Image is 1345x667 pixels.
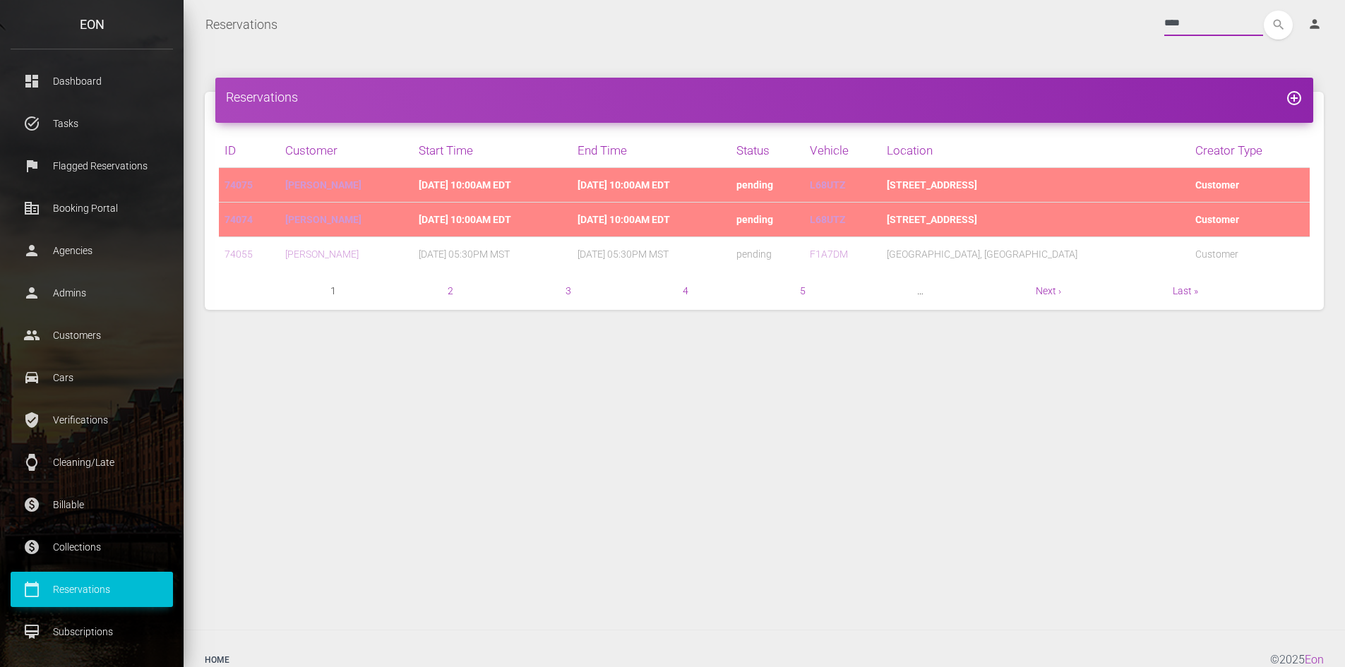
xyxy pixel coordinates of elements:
[11,572,173,607] a: calendar_today Reservations
[226,88,1303,106] h4: Reservations
[11,529,173,565] a: paid Collections
[21,325,162,346] p: Customers
[21,198,162,219] p: Booking Portal
[11,64,173,99] a: dashboard Dashboard
[225,214,253,225] a: 74074
[881,133,1190,168] th: Location
[731,203,804,237] td: pending
[1190,237,1310,272] td: Customer
[21,536,162,558] p: Collections
[11,614,173,649] a: card_membership Subscriptions
[21,452,162,473] p: Cleaning/Late
[1308,17,1322,31] i: person
[881,237,1190,272] td: [GEOGRAPHIC_DATA], [GEOGRAPHIC_DATA]
[413,203,572,237] td: [DATE] 10:00AM EDT
[21,367,162,388] p: Cars
[21,71,162,92] p: Dashboard
[917,282,923,299] span: …
[810,214,846,225] a: L68UTZ
[219,282,1310,299] nav: pager
[804,133,881,168] th: Vehicle
[21,240,162,261] p: Agencies
[11,360,173,395] a: drive_eta Cars
[1173,285,1198,296] a: Last »
[11,191,173,226] a: corporate_fare Booking Portal
[21,621,162,642] p: Subscriptions
[881,203,1190,237] td: [STREET_ADDRESS]
[285,214,361,225] a: [PERSON_NAME]
[413,237,572,272] td: [DATE] 05:30PM MST
[11,402,173,438] a: verified_user Verifications
[21,579,162,600] p: Reservations
[285,248,359,260] a: [PERSON_NAME]
[225,179,253,191] a: 74075
[572,133,731,168] th: End Time
[11,233,173,268] a: person Agencies
[800,285,806,296] a: 5
[572,203,731,237] td: [DATE] 10:00AM EDT
[1190,168,1310,203] td: Customer
[731,133,804,168] th: Status
[572,237,731,272] td: [DATE] 05:30PM MST
[881,168,1190,203] td: [STREET_ADDRESS]
[810,179,846,191] a: L68UTZ
[1305,653,1324,666] a: Eon
[566,285,571,296] a: 3
[330,282,336,299] span: 1
[1190,203,1310,237] td: Customer
[21,155,162,176] p: Flagged Reservations
[219,133,280,168] th: ID
[1286,90,1303,104] a: add_circle_outline
[1286,90,1303,107] i: add_circle_outline
[11,106,173,141] a: task_alt Tasks
[21,494,162,515] p: Billable
[1264,11,1293,40] button: search
[810,248,848,260] a: F1A7DM
[11,318,173,353] a: people Customers
[225,248,253,260] a: 74055
[731,237,804,272] td: pending
[448,285,453,296] a: 2
[11,148,173,184] a: flag Flagged Reservations
[11,275,173,311] a: person Admins
[205,7,277,42] a: Reservations
[21,282,162,304] p: Admins
[572,168,731,203] td: [DATE] 10:00AM EDT
[280,133,414,168] th: Customer
[1036,285,1061,296] a: Next ›
[285,179,361,191] a: [PERSON_NAME]
[11,487,173,522] a: paid Billable
[731,168,804,203] td: pending
[21,113,162,134] p: Tasks
[413,168,572,203] td: [DATE] 10:00AM EDT
[21,409,162,431] p: Verifications
[413,133,572,168] th: Start Time
[683,285,688,296] a: 4
[1190,133,1310,168] th: Creator Type
[1297,11,1334,39] a: person
[11,445,173,480] a: watch Cleaning/Late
